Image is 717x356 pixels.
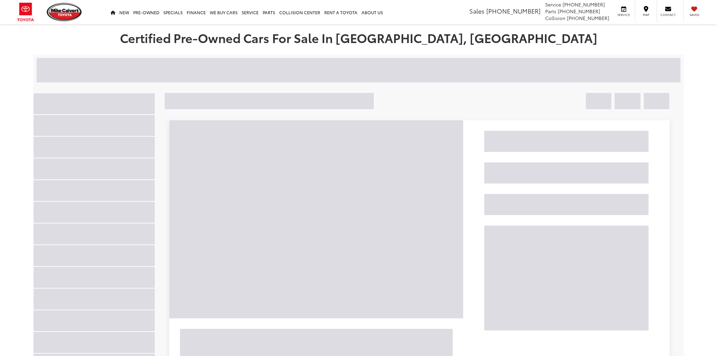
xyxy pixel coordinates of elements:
[47,3,83,21] img: Mike Calvert Toyota
[545,1,561,8] span: Service
[687,13,702,17] span: Saved
[545,8,556,15] span: Parts
[638,13,653,17] span: Map
[469,6,485,15] span: Sales
[660,13,676,17] span: Contact
[616,13,631,17] span: Service
[545,15,566,21] span: Collision
[567,15,609,21] span: [PHONE_NUMBER]
[562,1,605,8] span: [PHONE_NUMBER]
[486,6,540,15] span: [PHONE_NUMBER]
[558,8,600,15] span: [PHONE_NUMBER]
